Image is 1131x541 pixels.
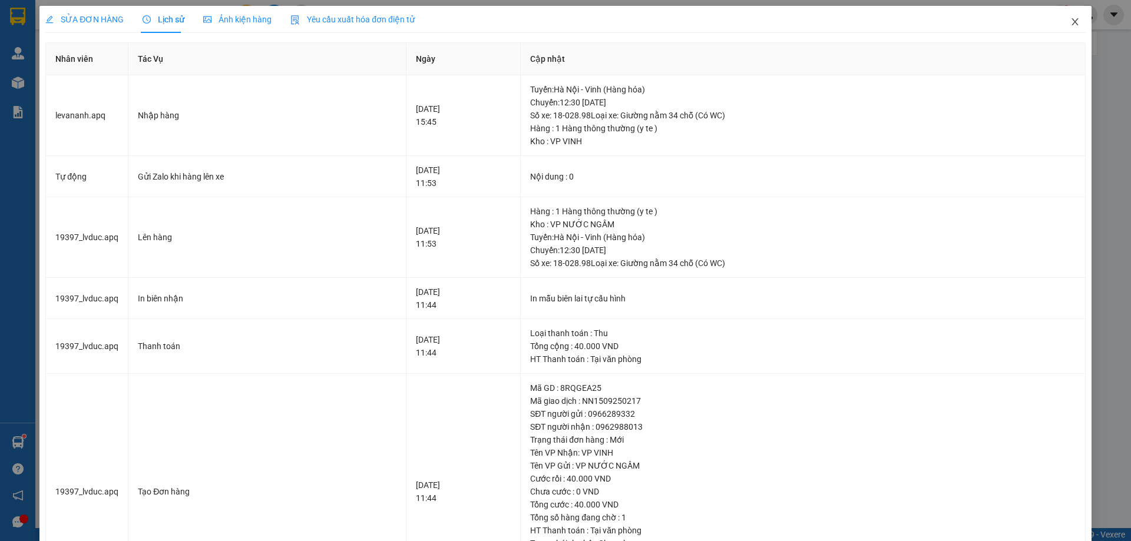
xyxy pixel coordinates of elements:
[416,286,511,311] div: [DATE] 11:44
[203,15,211,24] span: picture
[530,420,1075,433] div: SĐT người nhận : 0962988013
[530,485,1075,498] div: Chưa cước : 0 VND
[530,122,1075,135] div: Hàng : 1 Hàng thông thường (y te )
[203,15,272,24] span: Ảnh kiện hàng
[46,197,128,278] td: 19397_lvduc.apq
[138,340,396,353] div: Thanh toán
[530,135,1075,148] div: Kho : VP VINH
[530,407,1075,420] div: SĐT người gửi : 0966289332
[530,218,1075,231] div: Kho : VP NƯỚC NGẦM
[138,231,396,244] div: Lên hàng
[530,292,1075,305] div: In mẫu biên lai tự cấu hình
[290,15,415,24] span: Yêu cầu xuất hóa đơn điện tử
[138,292,396,305] div: In biên nhận
[530,459,1075,472] div: Tên VP Gửi : VP NƯỚC NGẦM
[416,224,511,250] div: [DATE] 11:53
[530,511,1075,524] div: Tổng số hàng đang chờ : 1
[45,15,124,24] span: SỬA ĐƠN HÀNG
[530,231,1075,270] div: Tuyến : Hà Nội - Vinh (Hàng hóa) Chuyến: 12:30 [DATE] Số xe: 18-028.98 Loại xe: Giường nằm 34 chỗ...
[138,485,396,498] div: Tạo Đơn hàng
[530,446,1075,459] div: Tên VP Nhận: VP VINH
[530,327,1075,340] div: Loại thanh toán : Thu
[143,15,151,24] span: clock-circle
[1059,6,1092,39] button: Close
[530,83,1075,122] div: Tuyến : Hà Nội - Vinh (Hàng hóa) Chuyến: 12:30 [DATE] Số xe: 18-028.98 Loại xe: Giường nằm 34 chỗ...
[46,43,128,75] th: Nhân viên
[45,15,54,24] span: edit
[530,353,1075,366] div: HT Thanh toán : Tại văn phòng
[290,15,300,25] img: icon
[416,164,511,190] div: [DATE] 11:53
[416,102,511,128] div: [DATE] 15:45
[406,43,521,75] th: Ngày
[521,43,1085,75] th: Cập nhật
[46,319,128,374] td: 19397_lvduc.apq
[416,333,511,359] div: [DATE] 11:44
[530,205,1075,218] div: Hàng : 1 Hàng thông thường (y te )
[530,433,1075,446] div: Trạng thái đơn hàng : Mới
[530,524,1075,537] div: HT Thanh toán : Tại văn phòng
[143,15,184,24] span: Lịch sử
[530,381,1075,394] div: Mã GD : 8RQGEA25
[530,472,1075,485] div: Cước rồi : 40.000 VND
[1070,17,1080,26] span: close
[128,43,406,75] th: Tác Vụ
[530,170,1075,183] div: Nội dung : 0
[530,498,1075,511] div: Tổng cước : 40.000 VND
[46,278,128,320] td: 19397_lvduc.apq
[46,156,128,198] td: Tự động
[416,479,511,505] div: [DATE] 11:44
[138,170,396,183] div: Gửi Zalo khi hàng lên xe
[530,394,1075,407] div: Mã giao dịch : NN1509250217
[138,109,396,122] div: Nhập hàng
[46,75,128,156] td: levananh.apq
[530,340,1075,353] div: Tổng cộng : 40.000 VND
